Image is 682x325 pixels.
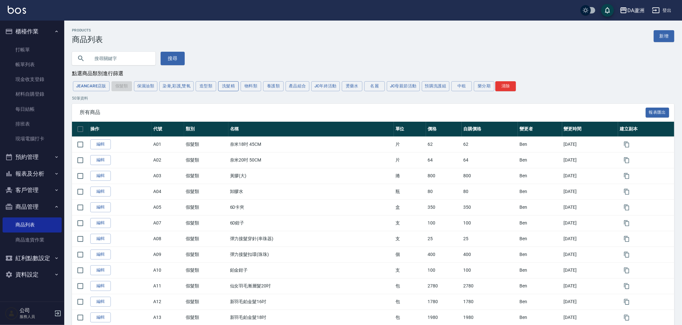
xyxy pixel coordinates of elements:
button: 紅利點數設定 [3,250,62,267]
td: A10 [152,262,184,278]
th: 操作 [89,122,152,137]
td: 假髮類 [184,215,228,231]
td: A02 [152,152,184,168]
a: 現場電腦打卡 [3,131,62,146]
a: 編輯 [90,202,111,212]
button: 物料類 [241,81,261,91]
td: 鉑金鉗子 [228,262,394,278]
a: 編輯 [90,171,111,181]
button: 燙藥水 [342,81,362,91]
td: 6D鉗子 [228,215,394,231]
td: Ben [518,294,562,310]
td: 彈力接髮穿針(串珠器) [228,231,394,247]
td: [DATE] [562,184,618,199]
a: 每日結帳 [3,102,62,117]
td: 假髮類 [184,184,228,199]
td: 支 [394,215,426,231]
td: 假髮類 [184,199,228,215]
h3: 商品列表 [72,35,103,44]
td: 80 [462,184,518,199]
td: 350 [462,199,518,215]
td: Ben [518,278,562,294]
td: [DATE] [562,262,618,278]
td: 捲 [394,168,426,184]
button: JeanCare店販 [73,81,110,91]
td: 仙女羽毛漸層髮20吋 [228,278,394,294]
a: 商品列表 [3,217,62,232]
td: [DATE] [562,294,618,310]
td: [DATE] [562,215,618,231]
button: 清除 [495,81,516,91]
td: 假髮類 [184,262,228,278]
th: 名稱 [228,122,394,137]
span: 所有商品 [80,109,646,116]
td: 62 [462,136,518,152]
div: DA蘆洲 [627,6,644,14]
button: 中租 [451,81,472,91]
td: Ben [518,262,562,278]
p: 服務人員 [20,314,52,320]
td: 假髮類 [184,247,228,262]
td: 片 [394,136,426,152]
td: 卸膠水 [228,184,394,199]
button: 搜尋 [161,52,185,65]
td: 64 [462,152,518,168]
td: 80 [426,184,462,199]
td: 100 [462,215,518,231]
a: 編輯 [90,297,111,307]
td: Ben [518,199,562,215]
td: 包 [394,294,426,310]
td: A08 [152,231,184,247]
th: 類別 [184,122,228,137]
td: A03 [152,168,184,184]
td: [DATE] [562,152,618,168]
a: 現金收支登錄 [3,72,62,87]
th: 變更時間 [562,122,618,137]
td: 25 [426,231,462,247]
td: Ben [518,231,562,247]
a: 編輯 [90,312,111,322]
td: 64 [426,152,462,168]
button: 洗髮精 [218,81,239,91]
div: 點選商品類別進行篩選 [72,70,674,77]
button: 報表及分析 [3,165,62,182]
h5: 公司 [20,307,52,314]
td: 假髮類 [184,231,228,247]
input: 搜尋關鍵字 [90,50,150,67]
button: 預約管理 [3,149,62,165]
p: 50 筆資料 [72,95,674,101]
td: 新羽毛鉑金髮16吋 [228,294,394,310]
td: A05 [152,199,184,215]
a: 新增 [654,30,674,42]
a: 材料自購登錄 [3,87,62,101]
a: 商品進貨作業 [3,233,62,247]
button: 樂分期 [474,81,494,91]
button: DA蘆洲 [617,4,647,17]
td: 盒 [394,199,426,215]
td: A07 [152,215,184,231]
button: 資料設定 [3,266,62,283]
td: Ben [518,152,562,168]
td: 6D卡夾 [228,199,394,215]
a: 編輯 [90,218,111,228]
a: 報表匯出 [646,109,669,115]
button: JC年終活動 [311,81,340,91]
button: 名麗 [364,81,385,91]
th: 建立副本 [618,122,674,137]
td: 片 [394,152,426,168]
td: A01 [152,136,184,152]
th: 代號 [152,122,184,137]
a: 編輯 [90,250,111,259]
button: 染膏,彩護,雙氧 [159,81,194,91]
a: 編輯 [90,155,111,165]
td: [DATE] [562,247,618,262]
td: 100 [426,215,462,231]
button: 登出 [650,4,674,16]
td: 假髮類 [184,278,228,294]
td: 瓶 [394,184,426,199]
td: Ben [518,247,562,262]
td: [DATE] [562,278,618,294]
th: 自購價格 [462,122,518,137]
td: 假髮類 [184,152,228,168]
button: 報表匯出 [646,108,669,118]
